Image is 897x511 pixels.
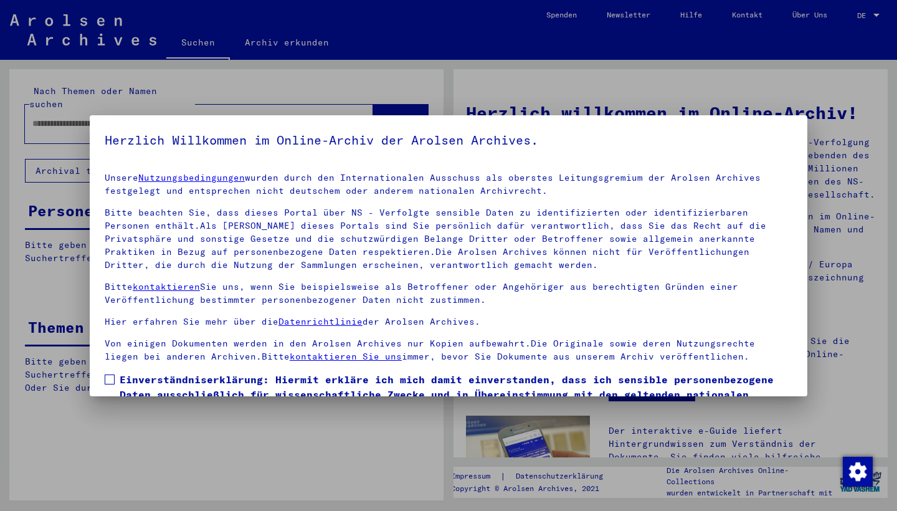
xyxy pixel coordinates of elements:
[105,171,792,198] p: Unsere wurden durch den Internationalen Ausschuss als oberstes Leitungsgremium der Arolsen Archiv...
[843,457,873,487] img: Zustimmung ändern
[105,315,792,328] p: Hier erfahren Sie mehr über die der Arolsen Archives.
[133,281,200,292] a: kontaktieren
[278,316,363,327] a: Datenrichtlinie
[105,206,792,272] p: Bitte beachten Sie, dass dieses Portal über NS - Verfolgte sensible Daten zu identifizierten oder...
[105,337,792,363] p: Von einigen Dokumenten werden in den Arolsen Archives nur Kopien aufbewahrt.Die Originale sowie d...
[842,456,872,486] div: Zustimmung ändern
[105,280,792,307] p: Bitte Sie uns, wenn Sie beispielsweise als Betroffener oder Angehöriger aus berechtigten Gründen ...
[105,130,792,150] h5: Herzlich Willkommen im Online-Archiv der Arolsen Archives.
[138,172,245,183] a: Nutzungsbedingungen
[290,351,402,362] a: kontaktieren Sie uns
[120,372,792,432] span: Einverständniserklärung: Hiermit erkläre ich mich damit einverstanden, dass ich sensible personen...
